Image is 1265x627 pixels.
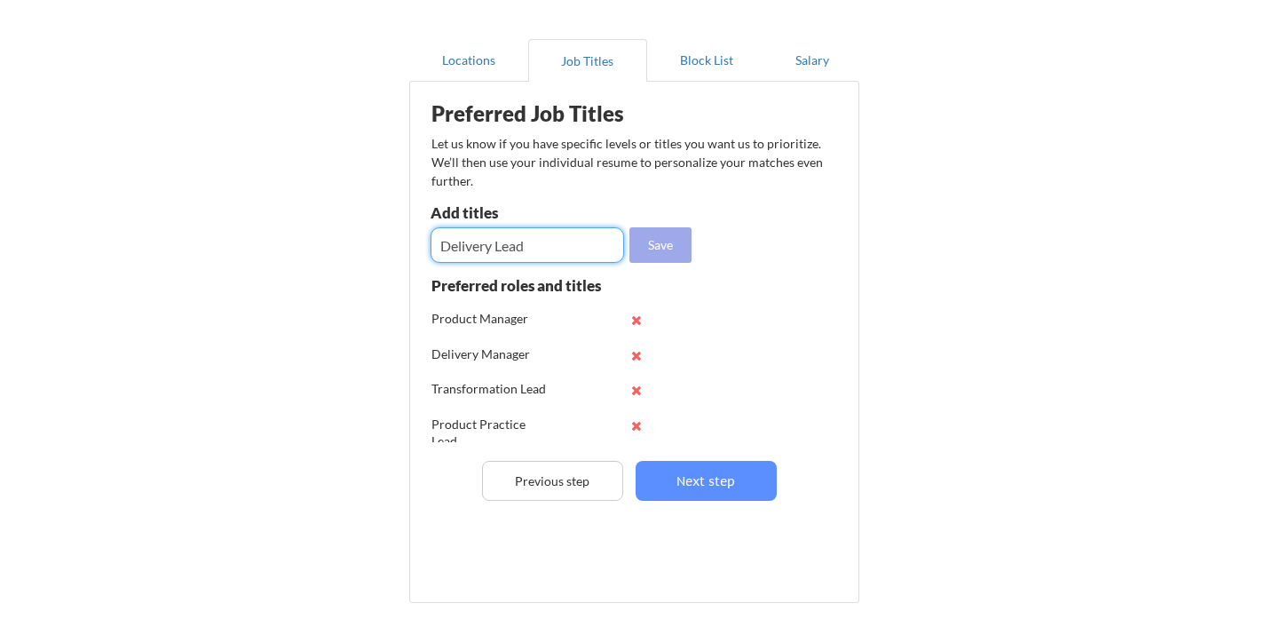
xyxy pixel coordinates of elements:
[636,461,777,501] button: Next step
[431,205,620,220] div: Add titles
[528,39,647,82] button: Job Titles
[482,461,623,501] button: Previous step
[409,39,528,82] button: Locations
[431,345,548,363] div: Delivery Manager
[431,227,624,263] input: E.g. Senior Product Manager
[431,134,825,190] div: Let us know if you have specific levels or titles you want us to prioritize. We’ll then use your ...
[431,380,548,398] div: Transformation Lead
[431,310,548,328] div: Product Manager
[431,103,655,124] div: Preferred Job Titles
[431,278,623,293] div: Preferred roles and titles
[647,39,766,82] button: Block List
[629,227,692,263] button: Save
[766,39,859,82] button: Salary
[431,416,548,450] div: Product Practice Lead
